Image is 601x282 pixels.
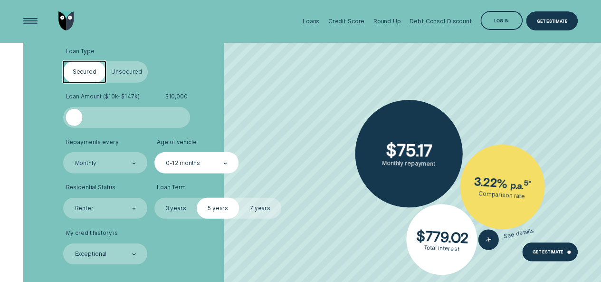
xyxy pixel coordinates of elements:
[503,227,534,240] span: See details
[239,198,281,219] label: 7 years
[157,139,196,146] span: Age of vehicle
[166,160,200,167] div: 0-12 months
[154,198,197,219] label: 3 years
[303,18,319,25] div: Loans
[75,160,96,167] div: Monthly
[75,205,94,213] div: Renter
[21,11,40,30] button: Open Menu
[410,18,471,25] div: Debt Consol Discount
[105,61,148,82] label: Unsecured
[75,251,107,258] div: Exceptional
[157,184,186,191] span: Loan Term
[197,198,239,219] label: 5 years
[66,230,118,237] span: My credit history is
[66,48,94,55] span: Loan Type
[373,18,401,25] div: Round Up
[328,18,365,25] div: Credit Score
[66,184,115,191] span: Residential Status
[165,93,188,100] span: $ 10,000
[480,11,523,30] button: Log in
[526,11,578,30] a: Get Estimate
[66,139,118,146] span: Repayments every
[522,243,578,262] a: Get Estimate
[66,93,139,100] span: Loan Amount ( $10k - $147k )
[476,221,535,253] button: See details
[63,61,105,82] label: Secured
[58,11,74,30] img: Wisr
